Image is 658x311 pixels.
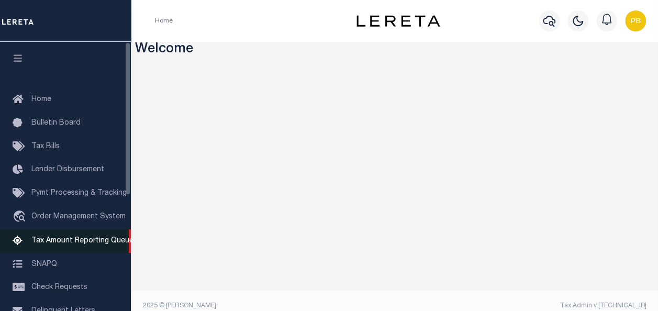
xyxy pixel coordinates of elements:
[625,10,646,31] img: svg+xml;base64,PHN2ZyB4bWxucz0iaHR0cDovL3d3dy53My5vcmcvMjAwMC9zdmciIHBvaW50ZXItZXZlbnRzPSJub25lIi...
[403,301,646,310] div: Tax Admin v.[TECHNICAL_ID]
[31,284,87,291] span: Check Requests
[31,96,51,103] span: Home
[31,166,104,173] span: Lender Disbursement
[31,143,60,150] span: Tax Bills
[13,210,29,224] i: travel_explore
[31,237,133,245] span: Tax Amount Reporting Queue
[31,190,127,197] span: Pymt Processing & Tracking
[31,213,126,220] span: Order Management System
[155,16,173,26] li: Home
[135,301,395,310] div: 2025 © [PERSON_NAME].
[135,42,654,58] h3: Welcome
[31,260,57,268] span: SNAPQ
[31,119,81,127] span: Bulletin Board
[356,15,440,27] img: logo-dark.svg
